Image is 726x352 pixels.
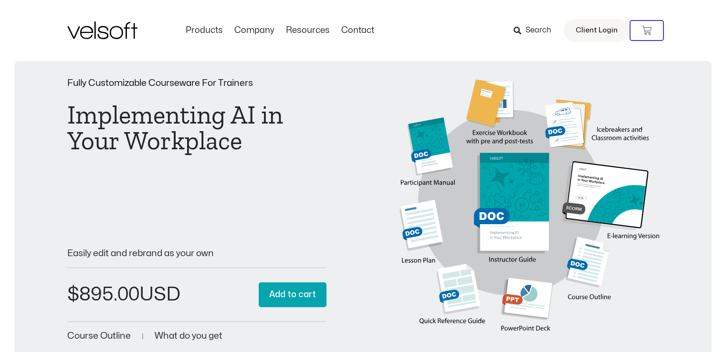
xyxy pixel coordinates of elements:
a: CompanyMenu Toggle [229,25,280,36]
a: ResourcesMenu Toggle [280,25,336,36]
span: $ [67,285,79,304]
a: ContactMenu Toggle [336,25,380,36]
img: Velsoft Training Materials [67,21,137,39]
bdi: 895.00 [67,285,139,304]
p: Easily edit and rebrand as your own [67,249,327,258]
a: Client Login [564,19,630,42]
a: What do you get [155,331,222,341]
a: Search [514,22,558,39]
img: Second Product Image [400,80,659,342]
span: Client Login [576,24,618,37]
a: ProductsMenu Toggle [180,25,229,36]
nav: Menu [180,25,380,36]
a: Course Outline [67,331,131,341]
p: Fully Customizable Courseware For Trainers [67,79,327,88]
span: Search [526,24,551,37]
h1: Implementing AI in Your Workplace [67,102,327,154]
button: Add to cart [259,282,326,308]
